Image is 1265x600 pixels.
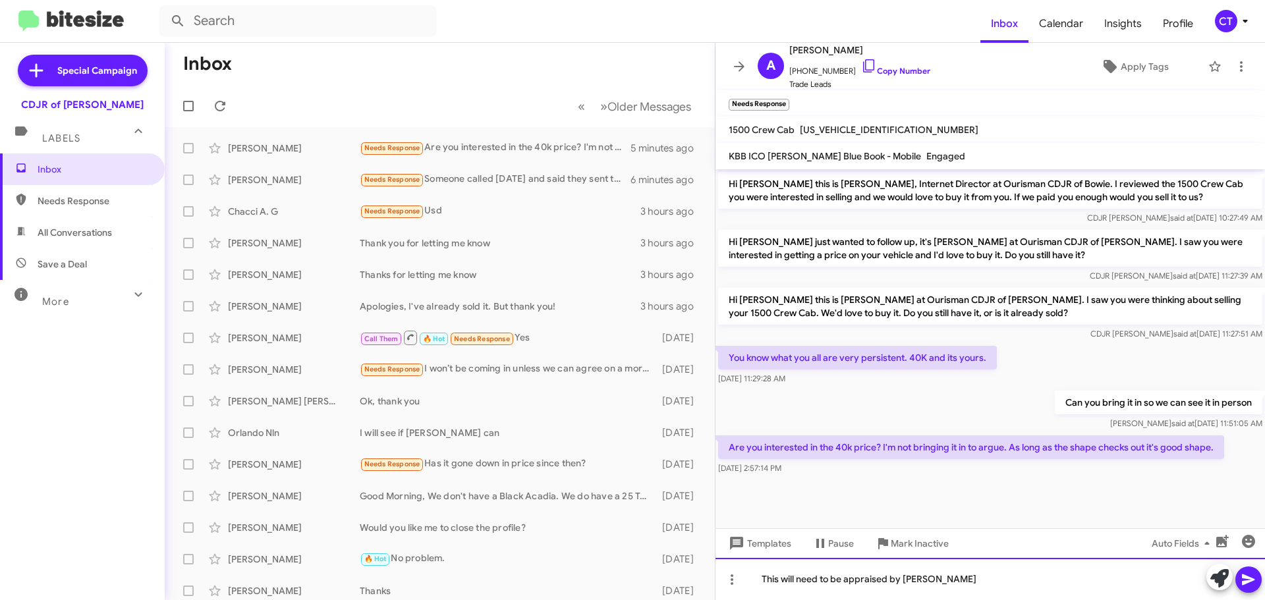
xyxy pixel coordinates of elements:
[364,144,420,152] span: Needs Response
[789,42,930,58] span: [PERSON_NAME]
[607,99,691,114] span: Older Messages
[766,55,775,76] span: A
[656,521,704,534] div: [DATE]
[364,175,420,184] span: Needs Response
[228,553,360,566] div: [PERSON_NAME]
[159,5,436,37] input: Search
[716,532,802,555] button: Templates
[718,230,1262,267] p: Hi [PERSON_NAME] just wanted to follow up, it's [PERSON_NAME] at Ourisman CDJR of [PERSON_NAME]. ...
[228,268,360,281] div: [PERSON_NAME]
[1121,55,1169,78] span: Apply Tags
[364,365,420,373] span: Needs Response
[364,555,387,563] span: 🔥 Hot
[360,204,640,219] div: Usd
[360,395,656,408] div: Ok, thank you
[57,64,137,77] span: Special Campaign
[802,532,864,555] button: Pause
[1173,271,1196,281] span: said at
[570,93,593,120] button: Previous
[360,551,656,566] div: No problem.
[1152,5,1204,43] a: Profile
[360,329,656,346] div: Yes
[926,150,965,162] span: Engaged
[1110,418,1262,428] span: [PERSON_NAME] [DATE] 11:51:05 AM
[729,99,789,111] small: Needs Response
[183,53,232,74] h1: Inbox
[1173,329,1196,339] span: said at
[578,98,585,115] span: «
[38,194,150,207] span: Needs Response
[360,268,640,281] div: Thanks for letting me know
[600,98,607,115] span: »
[656,584,704,597] div: [DATE]
[1090,271,1262,281] span: CDJR [PERSON_NAME] [DATE] 11:27:39 AM
[38,258,87,271] span: Save a Deal
[656,553,704,566] div: [DATE]
[718,346,997,369] p: You know what you all are very persistent. 40K and its yours.
[360,456,656,472] div: Has it gone down in price since then?
[1055,391,1262,414] p: Can you bring it in so we can see it in person
[228,236,360,250] div: [PERSON_NAME]
[1067,55,1202,78] button: Apply Tags
[891,532,949,555] span: Mark Inactive
[228,142,360,155] div: [PERSON_NAME]
[640,205,704,218] div: 3 hours ago
[980,5,1028,43] a: Inbox
[1028,5,1094,43] a: Calendar
[1215,10,1237,32] div: CT
[631,142,704,155] div: 5 minutes ago
[38,163,150,176] span: Inbox
[592,93,699,120] button: Next
[1171,418,1195,428] span: said at
[360,362,656,377] div: I won’t be coming in unless we can agree on a more competitive price. Let me know if anything cha...
[42,132,80,144] span: Labels
[729,150,921,162] span: KBB ICO [PERSON_NAME] Blue Book - Mobile
[718,288,1262,325] p: Hi [PERSON_NAME] this is [PERSON_NAME] at Ourisman CDJR of [PERSON_NAME]. I saw you were thinking...
[718,435,1224,459] p: Are you interested in the 40k price? I'm not bringing it in to argue. As long as the shape checks...
[228,363,360,376] div: [PERSON_NAME]
[18,55,148,86] a: Special Campaign
[228,489,360,503] div: [PERSON_NAME]
[1204,10,1251,32] button: CT
[1087,213,1262,223] span: CDJR [PERSON_NAME] [DATE] 10:27:49 AM
[789,58,930,78] span: [PHONE_NUMBER]
[656,489,704,503] div: [DATE]
[718,172,1262,209] p: Hi [PERSON_NAME] this is [PERSON_NAME], Internet Director at Ourisman CDJR of Bowie. I reviewed t...
[718,373,785,383] span: [DATE] 11:29:28 AM
[360,426,656,439] div: I will see if [PERSON_NAME] can
[861,66,930,76] a: Copy Number
[228,521,360,534] div: [PERSON_NAME]
[656,458,704,471] div: [DATE]
[828,532,854,555] span: Pause
[656,331,704,344] div: [DATE]
[360,489,656,503] div: Good Morning, We don't have a Black Acadia. We do have a 25 Terrain Elevation and a 2017 Terrain ...
[364,335,399,343] span: Call Them
[364,460,420,468] span: Needs Response
[718,463,781,473] span: [DATE] 2:57:14 PM
[631,173,704,186] div: 6 minutes ago
[1170,213,1193,223] span: said at
[228,584,360,597] div: [PERSON_NAME]
[1094,5,1152,43] a: Insights
[360,300,640,313] div: Apologies, I've already sold it. But thank you!
[360,172,631,187] div: Someone called [DATE] and said they sent the OTD numbers but I still have not received them. Emai...
[656,395,704,408] div: [DATE]
[726,532,791,555] span: Templates
[21,98,144,111] div: CDJR of [PERSON_NAME]
[228,458,360,471] div: [PERSON_NAME]
[228,426,360,439] div: Orlando Nln
[423,335,445,343] span: 🔥 Hot
[789,78,930,91] span: Trade Leads
[716,558,1265,600] div: This will need to be appraised by [PERSON_NAME]
[38,226,112,239] span: All Conversations
[364,207,420,215] span: Needs Response
[640,300,704,313] div: 3 hours ago
[360,584,656,597] div: Thanks
[800,124,978,136] span: [US_VEHICLE_IDENTIFICATION_NUMBER]
[228,300,360,313] div: [PERSON_NAME]
[228,205,360,218] div: Chacci A. G
[228,331,360,344] div: [PERSON_NAME]
[571,93,699,120] nav: Page navigation example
